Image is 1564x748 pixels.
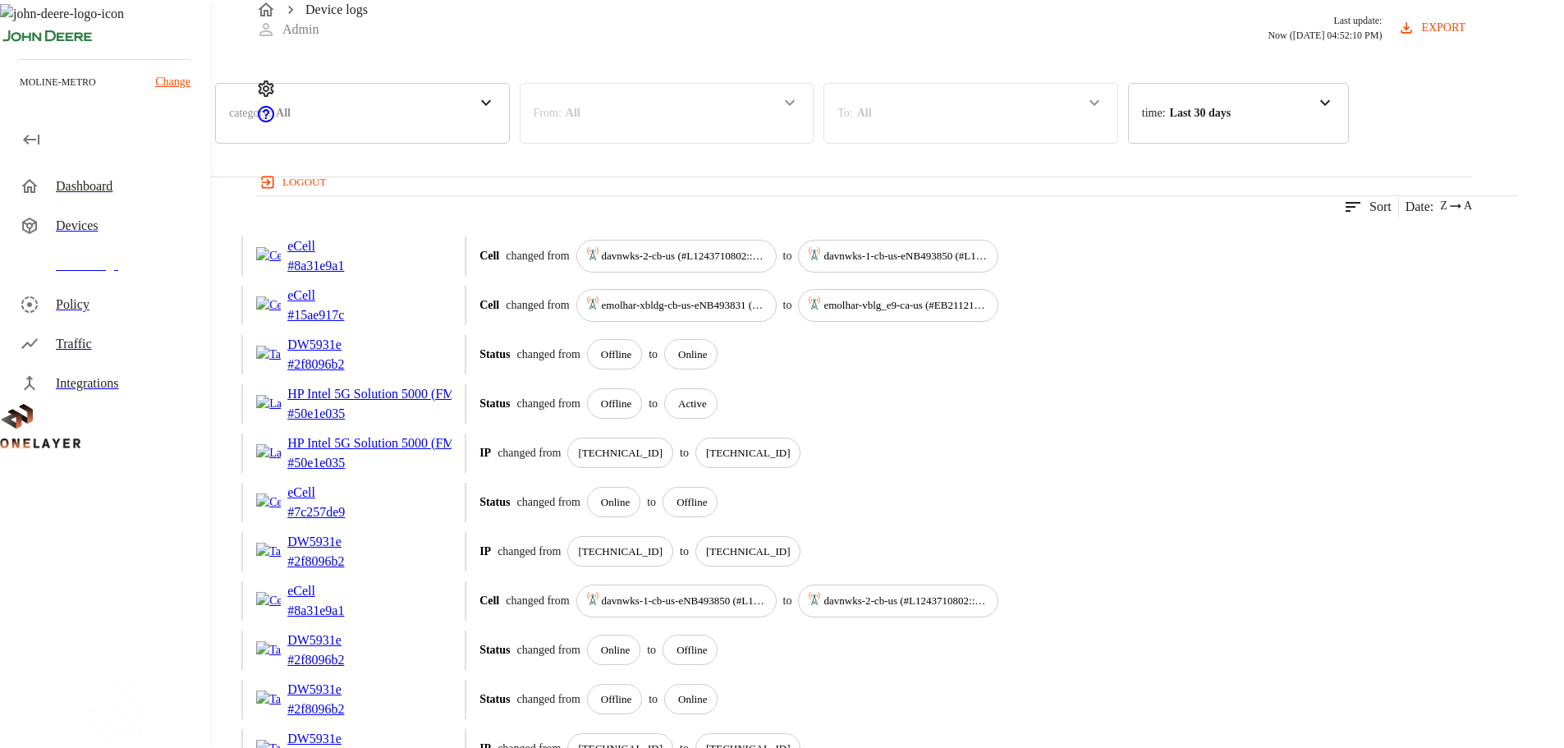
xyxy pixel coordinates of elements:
[479,691,510,708] p: Status
[677,642,707,659] p: Offline
[287,256,369,276] p: # 8a31e9a1
[287,335,369,355] p: DW5931e
[256,493,281,511] img: Cellular Router
[498,444,561,461] p: changed from
[256,691,281,708] img: Tablet
[287,680,369,700] p: DW5931e
[506,247,569,264] p: changed from
[287,581,369,601] p: eCell
[602,297,766,314] p: emolhar-xbldg-cb-us-eNB493831 (#DH240725609::NOKIA::ASIB)
[516,493,580,511] p: changed from
[287,483,369,502] p: eCell
[601,691,631,708] p: Offline
[649,395,658,412] p: to
[256,247,281,264] img: Cellular Router
[516,691,580,708] p: changed from
[256,680,452,719] a: TabletDW5931e#2f8096b2
[678,691,707,708] p: Online
[1369,197,1392,217] p: Sort
[602,593,766,609] p: davnwks-1-cb-us-eNB493850 (#L1243710840::NOKIA::ASIB)
[287,286,369,305] p: eCell
[256,169,333,195] button: logout
[256,444,281,461] img: Laptop
[287,552,369,571] p: # 2f8096b2
[680,543,689,560] p: to
[1440,198,1447,214] span: Z
[649,691,658,708] p: to
[256,592,281,609] img: Cellular Router
[783,247,792,264] p: to
[823,593,988,609] p: davnwks-2-cb-us (#L1243710802::NOKIA::ASIB)
[479,247,499,264] p: Cell
[287,305,369,325] p: # 15ae917c
[287,650,369,670] p: # 2f8096b2
[677,494,707,511] p: Offline
[287,601,369,621] p: # 8a31e9a1
[498,543,561,560] p: changed from
[823,297,988,314] p: emolhar-vblg_e9-ca-us (#EB211210868::NOKIA::FW2QQD)
[479,296,499,314] p: Cell
[287,434,452,453] p: HP Intel 5G Solution 5000 (FM350-GL)
[516,641,580,659] p: changed from
[479,444,491,461] p: IP
[516,346,580,363] p: changed from
[680,444,689,461] p: to
[287,404,452,424] p: # 50e1e035
[601,346,631,363] p: Offline
[287,384,452,404] p: HP Intel 5G Solution 5000 (FM350-GL)
[479,641,510,659] p: Status
[256,335,452,374] a: TabletDW5931e#2f8096b2
[506,296,569,314] p: changed from
[602,248,766,264] p: davnwks-2-cb-us (#L1243710802::NOKIA::ASIB)
[256,286,452,325] a: Cellular RoutereCell#15ae917c
[287,355,369,374] p: # 2f8096b2
[706,445,791,461] p: [TECHNICAL_ID]
[601,494,630,511] p: Online
[256,236,452,276] a: Cellular RoutereCell#8a31e9a1
[479,493,510,511] p: Status
[479,592,499,609] p: Cell
[678,346,707,363] p: Online
[256,581,452,621] a: Cellular RoutereCell#8a31e9a1
[578,544,663,560] p: [TECHNICAL_ID]
[256,532,452,571] a: TabletDW5931e#2f8096b2
[506,592,569,609] p: changed from
[479,395,510,412] p: Status
[256,112,276,126] a: onelayer-support
[783,592,792,609] p: to
[256,112,276,126] span: Support Portal
[601,642,630,659] p: Online
[647,641,656,659] p: to
[823,248,988,264] p: davnwks-1-cb-us-eNB493850 (#L1243710840::NOKIA::ASIB)
[256,296,281,314] img: Cellular Router
[256,169,1518,195] a: logout
[649,346,658,363] p: to
[578,445,663,461] p: [TECHNICAL_ID]
[783,296,792,314] p: to
[678,396,707,412] p: Active
[287,700,369,719] p: # 2f8096b2
[601,396,631,412] p: Offline
[256,483,452,522] a: Cellular RoutereCell#7c257de9
[287,631,369,650] p: DW5931e
[647,493,656,511] p: to
[287,502,369,522] p: # 7c257de9
[1464,198,1472,214] span: A
[256,641,281,659] img: Tablet
[479,543,491,560] p: IP
[256,395,281,412] img: Laptop
[256,434,452,473] a: LaptopHP Intel 5G Solution 5000 (FM350-GL)#50e1e035
[256,346,281,363] img: Tablet
[256,631,452,670] a: TabletDW5931e#2f8096b2
[479,346,510,363] p: Status
[706,544,791,560] p: [TECHNICAL_ID]
[516,395,580,412] p: changed from
[282,20,319,39] p: Admin
[256,384,452,424] a: LaptopHP Intel 5G Solution 5000 (FM350-GL)#50e1e035
[287,236,369,256] p: eCell
[287,453,452,473] p: # 50e1e035
[287,532,369,552] p: DW5931e
[1406,197,1434,217] p: Date :
[256,543,281,560] img: Tablet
